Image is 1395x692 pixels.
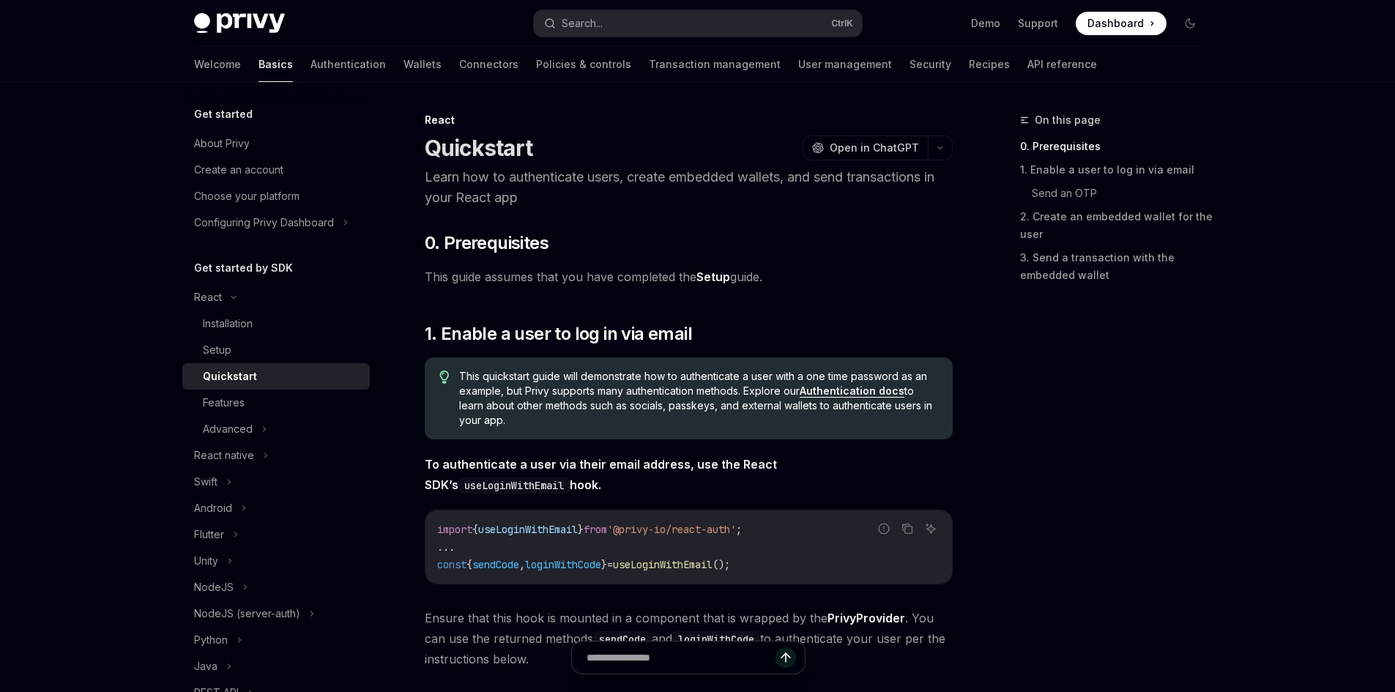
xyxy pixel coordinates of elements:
[425,113,953,127] div: React
[672,631,760,647] code: loginWithCode
[971,16,1000,31] a: Demo
[921,519,940,538] button: Ask AI
[534,10,862,37] button: Search...CtrlK
[203,368,257,385] div: Quickstart
[607,558,613,571] span: =
[425,231,548,255] span: 0. Prerequisites
[194,47,241,82] a: Welcome
[874,519,893,538] button: Report incorrect code
[203,315,253,332] div: Installation
[194,658,217,675] div: Java
[194,447,254,464] div: React native
[194,499,232,517] div: Android
[601,558,607,571] span: }
[827,611,905,626] a: PrivyProvider
[613,558,713,571] span: useLoginWithEmail
[459,369,937,428] span: This quickstart guide will demonstrate how to authenticate a user with a one time password as an ...
[182,130,370,157] a: About Privy
[1018,16,1058,31] a: Support
[437,523,472,536] span: import
[969,47,1010,82] a: Recipes
[194,13,285,34] img: dark logo
[830,141,919,155] span: Open in ChatGPT
[536,47,631,82] a: Policies & controls
[898,519,917,538] button: Copy the contents from the code block
[182,310,370,337] a: Installation
[466,558,472,571] span: {
[194,578,234,596] div: NodeJS
[194,605,300,622] div: NodeJS (server-auth)
[578,523,584,536] span: }
[425,608,953,669] span: Ensure that this hook is mounted in a component that is wrapped by the . You can use the returned...
[194,259,293,277] h5: Get started by SDK
[182,183,370,209] a: Choose your platform
[798,47,892,82] a: User management
[696,269,730,285] a: Setup
[1020,135,1213,158] a: 0. Prerequisites
[458,477,570,494] code: useLoginWithEmail
[194,105,253,123] h5: Get started
[437,540,455,554] span: ...
[425,135,533,161] h1: Quickstart
[1020,205,1213,246] a: 2. Create an embedded wallet for the user
[203,420,253,438] div: Advanced
[800,384,904,398] a: Authentication docs
[831,18,853,29] span: Ctrl K
[194,552,218,570] div: Unity
[194,161,283,179] div: Create an account
[182,157,370,183] a: Create an account
[194,526,224,543] div: Flutter
[203,341,231,359] div: Setup
[562,15,603,32] div: Search...
[1020,246,1213,287] a: 3. Send a transaction with the embedded wallet
[478,523,578,536] span: useLoginWithEmail
[519,558,525,571] span: ,
[194,214,334,231] div: Configuring Privy Dashboard
[439,371,450,384] svg: Tip
[310,47,386,82] a: Authentication
[1087,16,1144,31] span: Dashboard
[1027,47,1097,82] a: API reference
[775,647,796,668] button: Send message
[649,47,781,82] a: Transaction management
[437,558,466,571] span: const
[425,457,777,492] strong: To authenticate a user via their email address, use the React SDK’s hook.
[584,523,607,536] span: from
[203,394,245,412] div: Features
[194,631,228,649] div: Python
[1035,111,1101,129] span: On this page
[1032,182,1213,205] a: Send an OTP
[803,135,928,160] button: Open in ChatGPT
[194,473,217,491] div: Swift
[909,47,951,82] a: Security
[1020,158,1213,182] a: 1. Enable a user to log in via email
[258,47,293,82] a: Basics
[182,363,370,390] a: Quickstart
[194,135,250,152] div: About Privy
[593,631,652,647] code: sendCode
[182,337,370,363] a: Setup
[194,289,222,306] div: React
[525,558,601,571] span: loginWithCode
[472,523,478,536] span: {
[194,187,300,205] div: Choose your platform
[425,322,692,346] span: 1. Enable a user to log in via email
[1178,12,1202,35] button: Toggle dark mode
[403,47,442,82] a: Wallets
[459,47,518,82] a: Connectors
[425,267,953,287] span: This guide assumes that you have completed the guide.
[713,558,730,571] span: ();
[607,523,736,536] span: '@privy-io/react-auth'
[1076,12,1167,35] a: Dashboard
[472,558,519,571] span: sendCode
[736,523,742,536] span: ;
[425,167,953,208] p: Learn how to authenticate users, create embedded wallets, and send transactions in your React app
[182,390,370,416] a: Features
